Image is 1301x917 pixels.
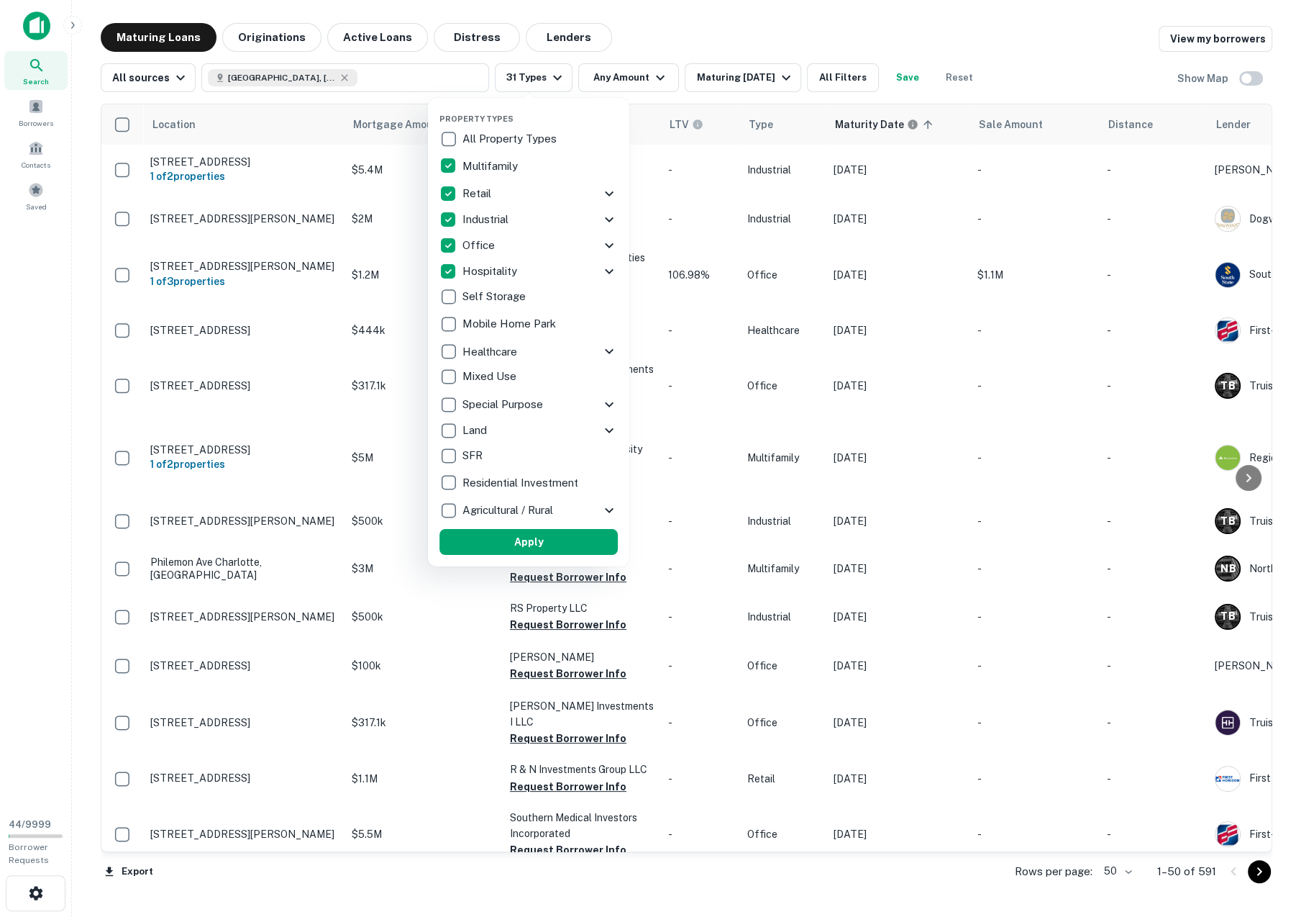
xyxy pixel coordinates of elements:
div: Retail [439,181,618,207]
div: Special Purpose [439,392,618,417]
div: Office [439,232,618,258]
p: Land [462,422,490,439]
div: Agricultural / Rural [439,497,618,523]
div: Land [439,417,618,443]
p: SFR [462,447,485,464]
div: Industrial [439,207,618,232]
iframe: Chat Widget [1229,802,1301,871]
div: Hospitality [439,258,618,284]
p: Industrial [462,211,511,228]
p: Residential Investment [462,474,581,492]
p: All Property Types [462,130,560,148]
span: Property Types [439,114,513,123]
p: Retail [462,185,494,202]
p: Healthcare [462,343,520,361]
p: Self Storage [462,288,529,305]
div: Healthcare [439,338,618,364]
button: Apply [439,529,618,555]
p: Multifamily [462,158,521,175]
p: Agricultural / Rural [462,502,556,519]
p: Mobile Home Park [462,315,559,333]
p: Mixed Use [462,368,519,385]
p: Office [462,237,498,254]
p: Special Purpose [462,396,546,413]
p: Hospitality [462,263,520,280]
